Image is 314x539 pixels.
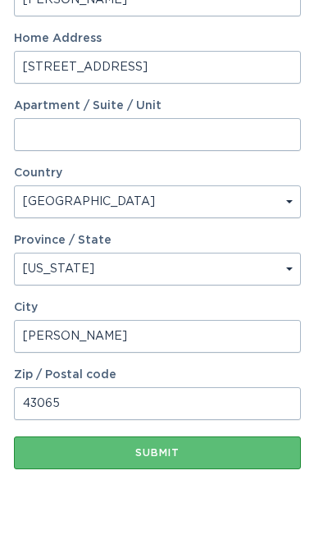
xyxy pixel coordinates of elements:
label: Apartment / Suite / Unit [14,100,301,112]
button: Submit [14,436,301,469]
label: Province / State [14,235,111,246]
label: Country [14,167,62,179]
div: Submit [22,448,293,458]
label: City [14,302,301,313]
label: Zip / Postal code [14,369,301,381]
label: Home Address [14,33,301,44]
